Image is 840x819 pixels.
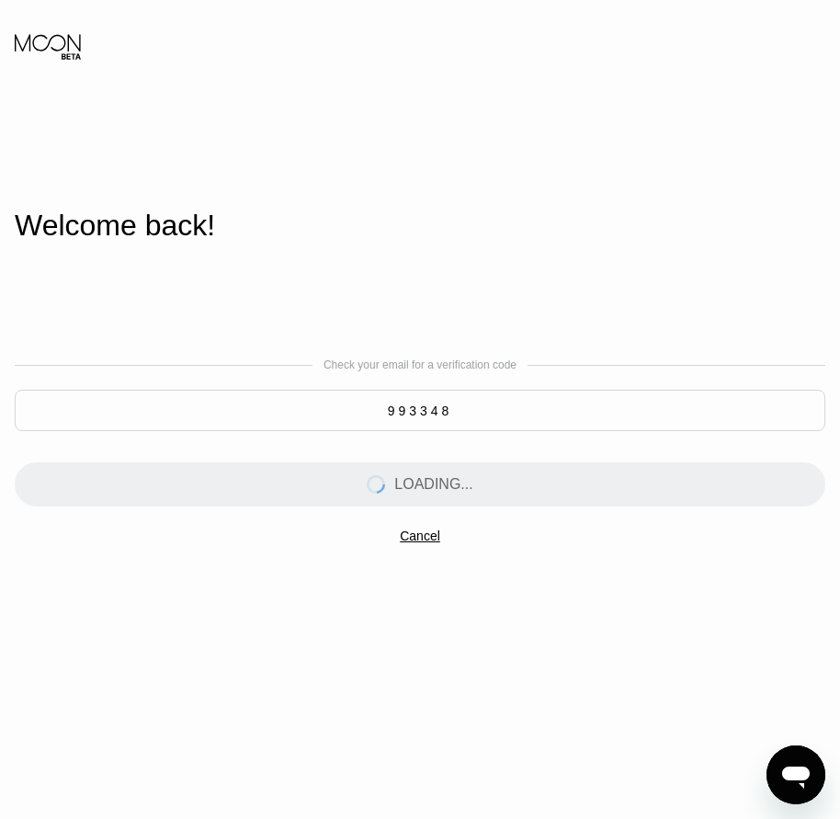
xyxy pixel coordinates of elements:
[15,390,825,431] input: 000000
[400,529,440,543] div: Cancel
[766,745,825,804] iframe: Button to launch messaging window
[324,358,516,371] div: Check your email for a verification code
[15,209,825,243] div: Welcome back!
